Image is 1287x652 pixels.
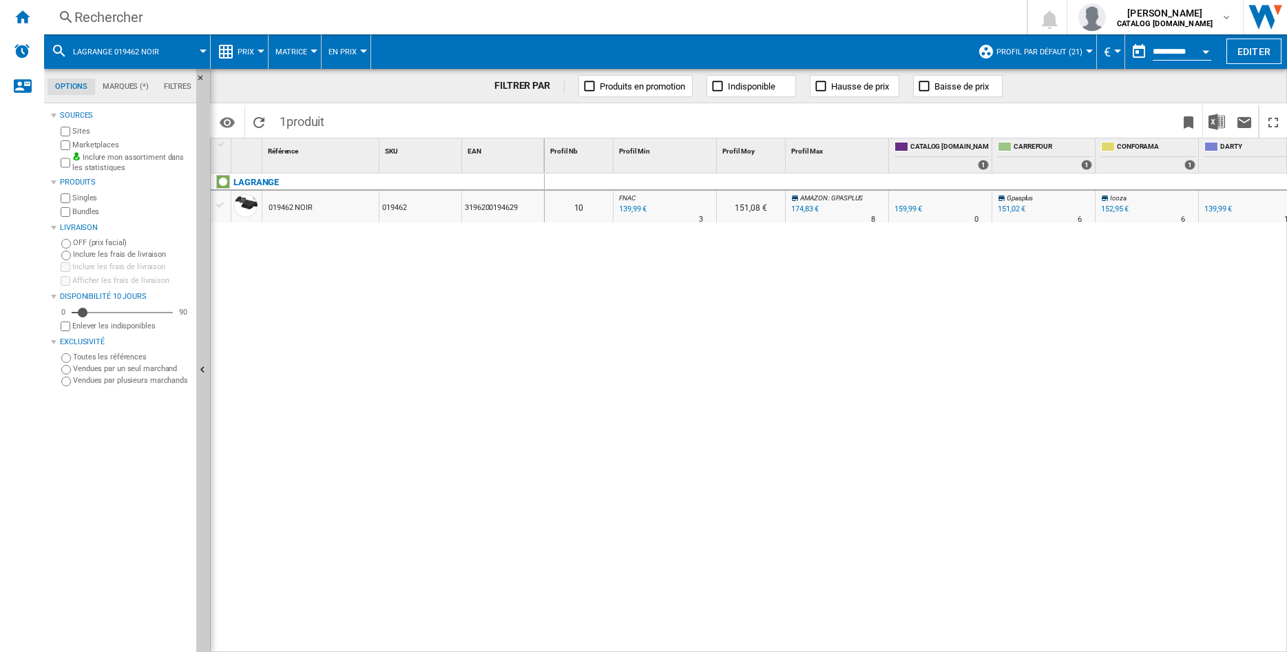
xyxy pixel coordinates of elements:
label: Inclure les frais de livraison [73,249,191,260]
div: 152,95 € [1099,202,1129,216]
button: Créer un favoris [1175,105,1202,138]
div: Délai de livraison : 6 jours [1181,213,1185,227]
span: € [1104,45,1111,59]
button: Hausse de prix [810,75,899,97]
div: Rechercher [74,8,991,27]
input: OFF (prix facial) [61,239,71,249]
img: excel-24x24.png [1208,114,1225,130]
input: Inclure les frais de livraison [61,262,70,272]
div: Matrice [275,34,314,69]
div: Sort None [234,138,262,160]
div: 019462 [379,191,461,222]
label: Afficher les frais de livraison [72,275,191,286]
div: Mise à jour : mercredi 3 septembre 2025 01:26 [617,202,647,216]
span: Prix [238,48,254,56]
span: En Prix [328,48,357,56]
div: Produits [60,177,191,188]
div: Délai de livraison : 8 jours [871,213,875,227]
span: [PERSON_NAME] [1117,6,1213,20]
input: Afficher les frais de livraison [61,276,70,286]
button: Options [213,109,241,134]
md-menu: Currency [1097,34,1125,69]
label: Marketplaces [72,140,191,150]
div: 1 offers sold by CARREFOUR [1081,160,1092,170]
input: Sites [61,127,70,136]
button: En Prix [328,34,364,69]
div: Mise à jour : mercredi 3 septembre 2025 01:17 [789,202,819,216]
label: Singles [72,193,191,203]
div: Profil Moy Sort None [720,138,785,160]
span: Matrice [275,48,307,56]
div: Profil Nb Sort None [547,138,613,160]
span: Profil par défaut (21) [996,48,1082,56]
span: Référence [268,147,298,155]
div: Délai de livraison : 6 jours [1078,213,1082,227]
div: EAN Sort None [465,138,544,160]
div: 0 [58,307,69,317]
span: Icoza [1110,194,1127,202]
button: LAGRANGE 019462 NOIR [73,34,173,69]
button: Télécharger au format Excel [1203,105,1231,138]
div: Sort None [265,138,379,160]
div: 152,95 € [1101,204,1129,213]
span: LAGRANGE 019462 NOIR [73,48,159,56]
div: 159,99 € [892,202,922,216]
button: Baisse de prix [913,75,1003,97]
span: 1 [273,105,331,134]
span: SKU [385,147,398,155]
div: LAGRANGE 019462 NOIR [51,34,203,69]
label: Enlever les indisponibles [72,321,191,331]
img: profile.jpg [1078,3,1106,31]
div: 1 offers sold by CONFORAMA [1184,160,1195,170]
div: 90 [176,307,191,317]
div: Exclusivité [60,337,191,348]
input: Singles [61,193,70,203]
input: Toutes les références [61,353,71,363]
input: Bundles [61,207,70,217]
label: Sites [72,126,191,136]
div: Référence Sort None [265,138,379,160]
div: Sort None [547,138,613,160]
input: Vendues par plusieurs marchands [61,377,71,386]
div: Cliquez pour filtrer sur cette marque [233,174,279,191]
div: 151,02 € [998,204,1025,213]
span: Hausse de prix [831,81,889,92]
div: CATALOG [DOMAIN_NAME] 1 offers sold by CATALOG LAGRANGE.FR [892,138,992,173]
img: alerts-logo.svg [14,43,30,59]
div: Disponibilité 10 Jours [60,291,191,302]
button: Recharger [245,105,273,138]
button: Editer [1226,39,1281,64]
button: Indisponible [707,75,796,97]
div: CONFORAMA 1 offers sold by CONFORAMA [1098,138,1198,173]
div: 3196200194629 [462,191,544,222]
div: Livraison [60,222,191,233]
div: Sort None [720,138,785,160]
span: Indisponible [728,81,775,92]
span: : GPASPLUS [828,194,863,202]
span: produit [286,114,324,129]
div: SKU Sort None [382,138,461,160]
div: 139,99 € [1202,202,1232,216]
button: md-calendar [1125,38,1153,65]
div: Sort None [616,138,716,160]
div: CARREFOUR 1 offers sold by CARREFOUR [995,138,1095,173]
div: Sources [60,110,191,121]
span: CONFORAMA [1117,142,1195,154]
div: Sort None [382,138,461,160]
div: Délai de livraison : 3 jours [699,213,703,227]
button: Open calendar [1193,37,1218,62]
button: € [1104,34,1118,69]
button: Prix [238,34,261,69]
label: Bundles [72,207,191,217]
button: Profil par défaut (21) [996,34,1089,69]
span: AMAZON [800,194,827,202]
div: Délai de livraison : 0 jour [974,213,979,227]
div: Prix [218,34,261,69]
label: Vendues par plusieurs marchands [73,375,191,386]
label: Inclure mon assortiment dans les statistiques [72,152,191,173]
div: Sort None [788,138,888,160]
span: EAN [468,147,481,155]
span: CATALOG [DOMAIN_NAME] [910,142,989,154]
